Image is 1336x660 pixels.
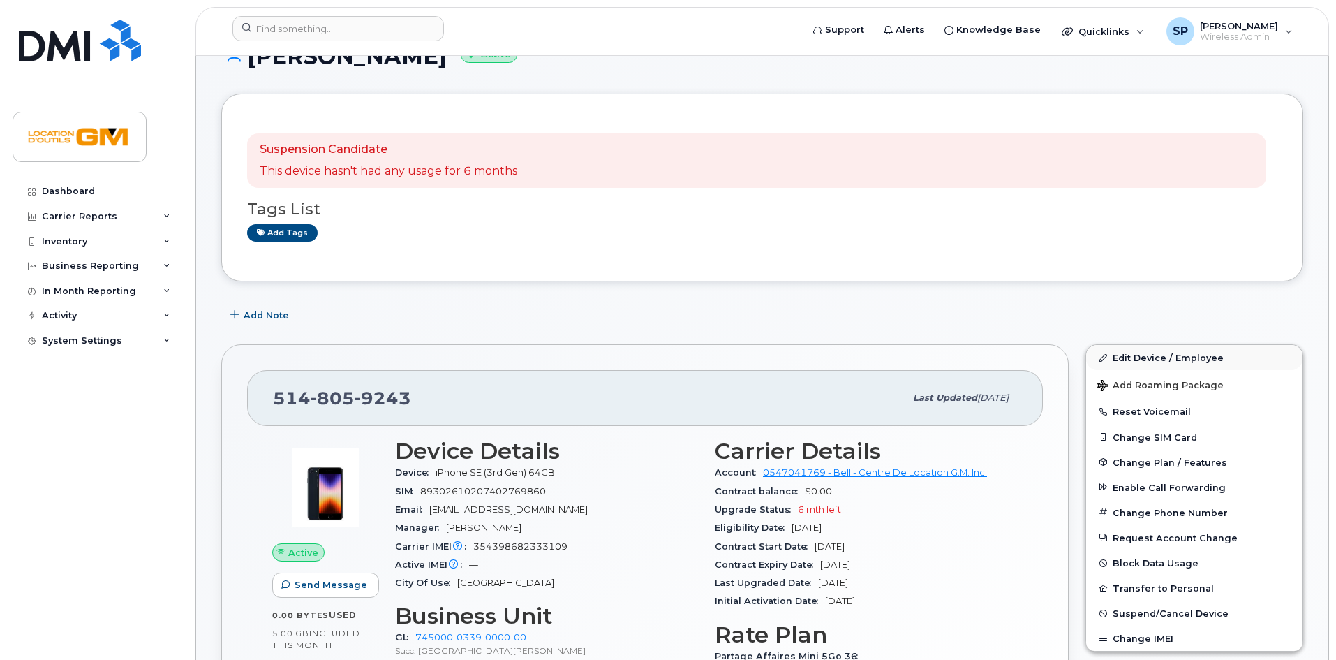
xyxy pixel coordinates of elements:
span: [GEOGRAPHIC_DATA] [457,578,554,588]
input: Find something... [232,16,444,41]
span: SP [1173,23,1188,40]
span: 514 [273,388,411,409]
span: $0.00 [805,486,832,497]
span: 0.00 Bytes [272,610,329,620]
span: [PERSON_NAME] [1200,20,1278,31]
span: Add Note [244,309,289,322]
p: Succ. [GEOGRAPHIC_DATA][PERSON_NAME] [395,645,698,657]
button: Enable Call Forwarding [1086,475,1302,500]
span: 354398682333109 [473,541,567,552]
a: Edit Device / Employee [1086,345,1302,370]
button: Change Plan / Features [1086,450,1302,475]
img: image20231002-3703462-1angbar.jpeg [283,446,367,529]
h3: Business Unit [395,603,698,629]
a: 0547041769 - Bell - Centre De Location G.M. Inc. [763,467,987,478]
span: Quicklinks [1078,26,1129,37]
span: Support [825,23,864,37]
span: SIM [395,486,420,497]
span: Last updated [913,393,977,403]
span: Enable Call Forwarding [1113,482,1226,492]
span: City Of Use [395,578,457,588]
span: 805 [311,388,355,409]
span: Send Message [295,578,367,592]
button: Request Account Change [1086,525,1302,550]
a: Support [803,16,874,44]
span: Contract Start Date [715,541,815,552]
span: Account [715,467,763,478]
button: Add Note [221,302,301,328]
span: [DATE] [815,541,845,552]
h1: [PERSON_NAME] [221,44,1303,68]
span: Carrier IMEI [395,541,473,552]
span: [DATE] [818,578,848,588]
span: Active IMEI [395,559,469,570]
span: [PERSON_NAME] [446,522,521,533]
span: Knowledge Base [956,23,1041,37]
button: Change IMEI [1086,626,1302,651]
span: 5.00 GB [272,629,309,638]
p: Suspension Candidate [260,142,517,158]
span: Device [395,467,436,478]
a: 745000-0339-0000-00 [415,632,526,643]
a: Knowledge Base [935,16,1051,44]
span: Add Roaming Package [1097,380,1224,393]
button: Change Phone Number [1086,500,1302,525]
span: GL [395,632,415,643]
span: Eligibility Date [715,522,792,533]
span: Contract balance [715,486,805,497]
h3: Rate Plan [715,622,1018,647]
span: Upgrade Status [715,504,798,515]
button: Block Data Usage [1086,550,1302,575]
span: used [329,610,357,620]
span: Last Upgraded Date [715,578,818,588]
span: Change Plan / Features [1113,457,1227,467]
span: Contract Expiry Date [715,559,820,570]
button: Suspend/Cancel Device [1086,601,1302,626]
button: Reset Voicemail [1086,399,1302,424]
span: 6 mth left [798,504,841,515]
span: — [469,559,478,570]
span: [DATE] [792,522,822,533]
span: 89302610207402769860 [420,486,546,497]
h3: Device Details [395,439,698,464]
span: Manager [395,522,446,533]
span: Initial Activation Date [715,596,825,606]
h3: Carrier Details [715,439,1018,464]
span: [DATE] [820,559,850,570]
button: Change SIM Card [1086,425,1302,450]
div: Quicklinks [1052,17,1154,45]
span: [EMAIL_ADDRESS][DOMAIN_NAME] [429,504,588,515]
a: Alerts [874,16,935,44]
a: Add tags [247,224,318,242]
div: Sumit Patel [1157,17,1302,45]
button: Send Message [272,573,379,598]
span: Email [395,504,429,515]
span: 9243 [355,388,411,409]
span: [DATE] [977,393,1009,403]
span: iPhone SE (3rd Gen) 64GB [436,467,555,478]
span: Active [288,546,318,559]
span: included this month [272,628,360,651]
span: Alerts [896,23,925,37]
button: Transfer to Personal [1086,575,1302,601]
h3: Tags List [247,200,1277,218]
span: [DATE] [825,596,855,606]
button: Add Roaming Package [1086,370,1302,399]
span: Suspend/Cancel Device [1113,608,1229,619]
p: This device hasn't had any usage for 6 months [260,163,517,179]
span: Wireless Admin [1200,31,1278,43]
